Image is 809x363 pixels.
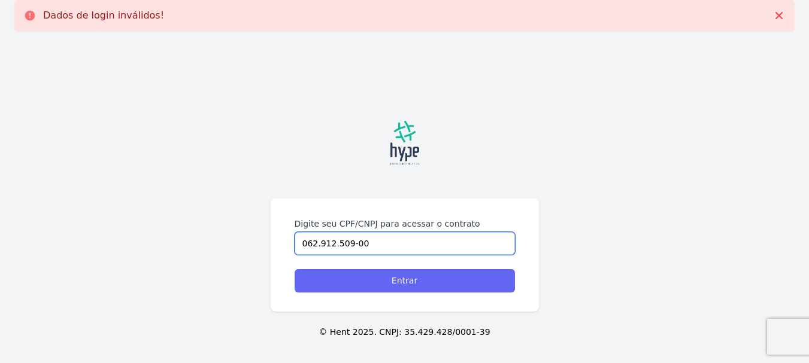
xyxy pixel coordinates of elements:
[295,232,515,255] input: Digite seu CPF ou CNPJ
[19,326,790,338] p: © Hent 2025. CNPJ: 35.429.428/0001-39
[295,269,515,292] input: Entrar
[43,10,164,22] p: Dados de login inválidos!
[339,106,471,180] img: logos_png-03.png
[295,218,515,230] label: Digite seu CPF/CNPJ para acessar o contrato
